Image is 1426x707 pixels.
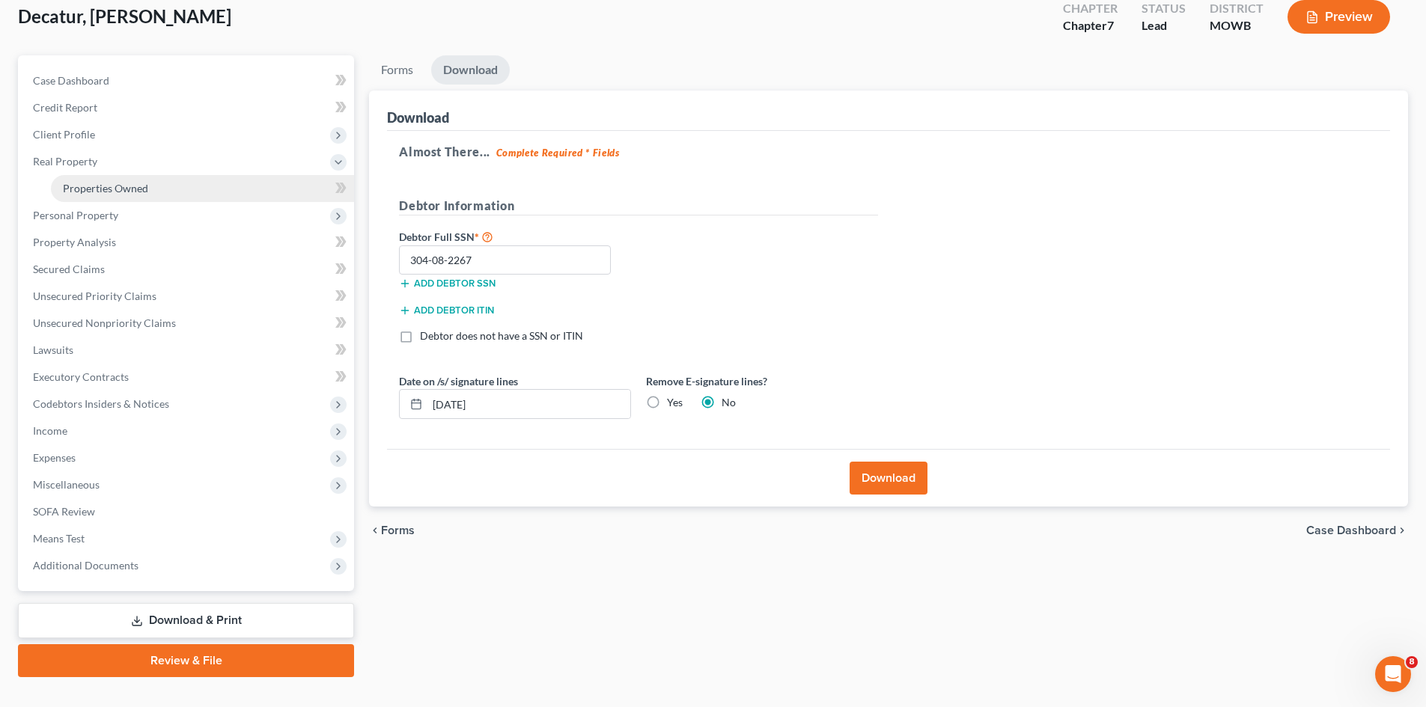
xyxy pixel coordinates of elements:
h5: Debtor Information [399,197,878,215]
span: Case Dashboard [33,74,109,87]
img: Profile image for Emma [175,24,205,54]
div: We typically reply in a few hours [31,204,250,220]
a: Lawsuits [21,337,354,364]
span: Properties Owned [63,182,148,195]
a: Credit Report [21,94,354,121]
a: Executory Contracts [21,364,354,391]
label: Date on /s/ signature lines [399,373,518,389]
div: Chapter [1063,17,1118,34]
a: Unsecured Nonpriority Claims [21,310,354,337]
p: How can we help? [30,132,269,157]
p: Hi there! [30,106,269,132]
span: Lawsuits [33,343,73,356]
div: Attorney's Disclosure of Compensation [22,283,278,310]
div: Amendments [31,360,251,376]
span: Executory Contracts [33,370,129,383]
span: Secured Claims [33,263,105,275]
span: Client Profile [33,128,95,141]
a: Unsecured Priority Claims [21,283,354,310]
span: Decatur, [PERSON_NAME] [18,5,231,27]
span: Case Dashboard [1306,524,1396,536]
a: Case Dashboard [21,67,354,94]
button: Download [850,462,927,495]
span: Forms [381,524,415,536]
button: Search for help [22,247,278,277]
div: Amendments [22,354,278,382]
img: Profile image for Katie [147,24,177,54]
span: Credit Report [33,101,97,114]
label: Debtor Full SSN [391,227,639,245]
i: chevron_right [1396,524,1408,536]
div: Send us a message [31,189,250,204]
a: Download [431,55,510,85]
div: Download [387,108,449,126]
div: Import and Export Claims [31,388,251,403]
span: Unsecured Nonpriority Claims [33,316,176,329]
span: SOFA Review [33,505,95,518]
span: Property Analysis [33,236,116,248]
span: Means Test [33,532,85,545]
div: Send us a messageWe typically reply in a few hours [15,176,284,233]
button: Messages [100,467,199,527]
a: Review & File [18,644,354,677]
div: Statement of Financial Affairs - Payments Made in the Last 90 days [31,316,251,348]
a: Case Dashboard chevron_right [1306,524,1408,536]
label: Remove E-signature lines? [646,373,878,389]
label: No [722,395,736,410]
button: Add debtor ITIN [399,304,494,316]
span: Expenses [33,451,76,464]
span: Miscellaneous [33,478,100,491]
img: logo [30,34,117,47]
a: Secured Claims [21,256,354,283]
a: SOFA Review [21,498,354,525]
button: Help [200,467,299,527]
i: chevron_left [369,524,381,536]
label: Debtor does not have a SSN or ITIN [420,328,583,343]
iframe: Intercom live chat [1375,656,1411,692]
span: Personal Property [33,209,118,221]
div: Statement of Financial Affairs - Payments Made in the Last 90 days [22,310,278,354]
span: Income [33,424,67,437]
div: Lead [1142,17,1186,34]
span: Additional Documents [33,559,138,572]
a: Properties Owned [51,175,354,202]
span: Messages [124,504,176,515]
button: Add debtor SSN [399,278,496,290]
a: Download & Print [18,603,354,638]
input: XXX-XX-XXXX [399,245,611,275]
span: Codebtors Insiders & Notices [33,397,169,410]
div: MOWB [1210,17,1264,34]
div: Close [258,24,284,51]
button: chevron_left Forms [369,524,435,536]
a: Property Analysis [21,229,354,256]
span: 7 [1107,18,1114,32]
strong: Complete Required * Fields [496,147,620,159]
span: Unsecured Priority Claims [33,290,156,302]
span: Help [237,504,261,515]
div: Import and Export Claims [22,382,278,409]
span: Real Property [33,155,97,168]
a: Forms [369,55,425,85]
span: Home [33,504,67,515]
label: Yes [667,395,683,410]
input: MM/DD/YYYY [427,390,630,418]
span: 8 [1406,656,1418,668]
span: Search for help [31,254,121,270]
div: Attorney's Disclosure of Compensation [31,289,251,304]
h5: Almost There... [399,143,1378,161]
img: Profile image for Lindsey [204,24,234,54]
